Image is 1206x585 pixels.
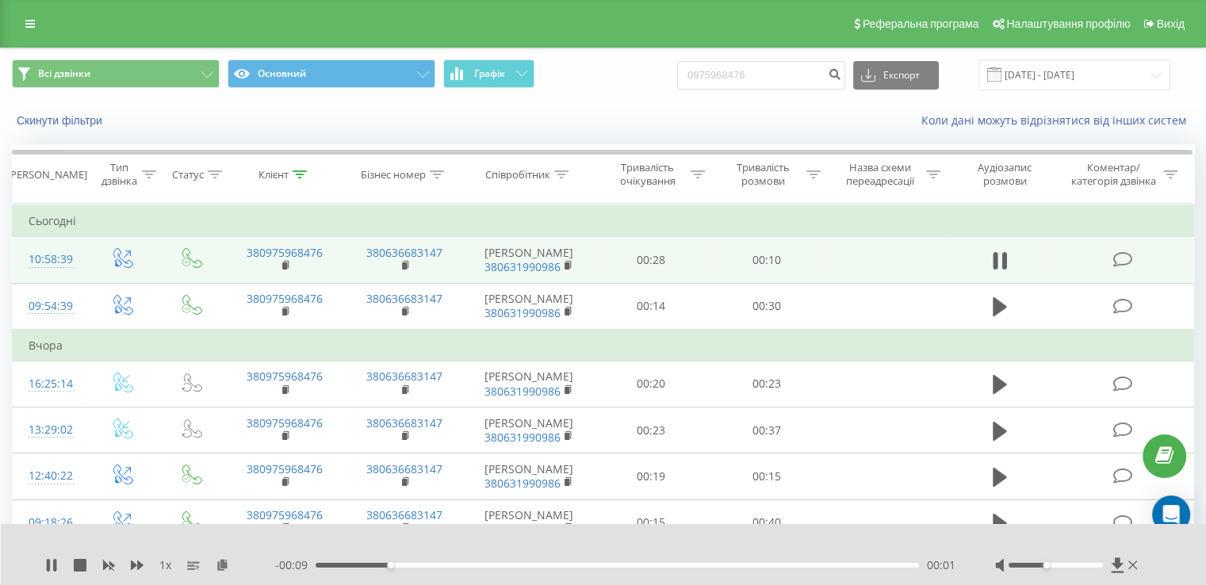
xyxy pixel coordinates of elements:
span: Графік [474,68,505,79]
td: 00:28 [594,237,709,283]
a: 380975968476 [247,245,323,260]
td: 00:19 [594,453,709,499]
button: Основний [228,59,435,88]
td: 00:23 [709,361,824,407]
input: Пошук за номером [677,61,845,90]
button: Графік [443,59,534,88]
a: 380636683147 [366,461,442,476]
a: 380631990986 [484,305,561,320]
a: 380631990986 [484,384,561,399]
td: 00:14 [594,283,709,330]
td: 00:20 [594,361,709,407]
div: 09:54:39 [29,291,71,322]
span: 1 x [159,557,171,573]
div: Бізнес номер [361,168,426,182]
div: Аудіозапис розмови [959,161,1051,188]
button: Скинути фільтри [12,113,110,128]
td: 00:23 [594,407,709,453]
div: Клієнт [258,168,289,182]
div: [PERSON_NAME] [7,168,87,182]
td: 00:10 [709,237,824,283]
a: 380631990986 [484,476,561,491]
a: 380636683147 [366,415,442,430]
a: 380975968476 [247,461,323,476]
div: 10:58:39 [29,244,71,275]
div: Тривалість розмови [723,161,802,188]
a: Коли дані можуть відрізнятися вiд інших систем [921,113,1194,128]
a: 380975968476 [247,369,323,384]
button: Всі дзвінки [12,59,220,88]
td: 00:30 [709,283,824,330]
a: 380636683147 [366,369,442,384]
div: Коментар/категорія дзвінка [1066,161,1159,188]
td: 00:37 [709,407,824,453]
span: Реферальна програма [863,17,979,30]
div: Тип дзвінка [100,161,137,188]
div: Статус [172,168,204,182]
td: [PERSON_NAME] [465,499,594,546]
span: Вихід [1157,17,1185,30]
div: 09:18:26 [29,507,71,538]
td: [PERSON_NAME] [465,283,594,330]
a: 380636683147 [366,245,442,260]
div: Тривалість очікування [608,161,687,188]
div: Співробітник [485,168,550,182]
div: 12:40:22 [29,461,71,491]
td: [PERSON_NAME] [465,361,594,407]
a: 380631990986 [484,430,561,445]
a: 380636683147 [366,291,442,306]
span: Всі дзвінки [38,67,90,80]
div: Accessibility label [1043,562,1049,568]
a: 380631990986 [484,259,561,274]
a: 380975968476 [247,415,323,430]
td: [PERSON_NAME] [465,453,594,499]
a: 380636683147 [366,507,442,522]
td: Сьогодні [13,205,1194,237]
td: 00:40 [709,499,824,546]
div: Назва схеми переадресації [839,161,922,188]
td: [PERSON_NAME] [465,407,594,453]
button: Експорт [853,61,939,90]
div: Accessibility label [387,562,393,568]
div: 16:25:14 [29,369,71,400]
a: 380975968476 [247,507,323,522]
td: Вчора [13,330,1194,361]
td: 00:15 [594,499,709,546]
span: - 00:09 [275,557,316,573]
a: 380631990986 [484,522,561,537]
div: 13:29:02 [29,415,71,445]
span: Налаштування профілю [1006,17,1130,30]
div: Open Intercom Messenger [1152,495,1190,533]
a: 380975968476 [247,291,323,306]
td: [PERSON_NAME] [465,237,594,283]
td: 00:15 [709,453,824,499]
span: 00:01 [927,557,955,573]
